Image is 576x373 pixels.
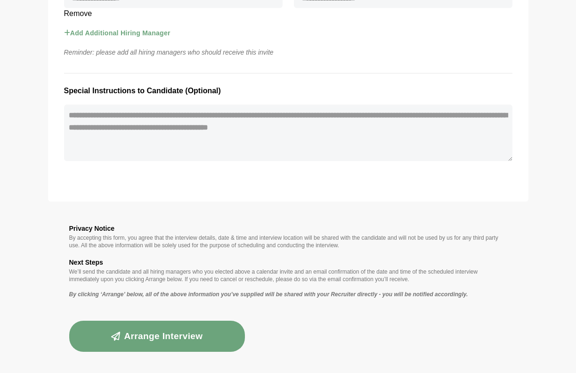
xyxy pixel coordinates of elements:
[64,19,170,47] button: Add Additional Hiring Manager
[69,268,507,283] p: We’ll send the candidate and all hiring managers who you elected above a calendar invite and an e...
[58,47,518,58] p: Reminder: please add all hiring managers who should receive this invite
[58,8,518,19] v-button: Remove
[69,321,245,352] button: Arrange Interview
[69,257,507,268] h3: Next Steps
[69,234,507,249] p: By accepting this form, you agree that the interview details, date & time and interview location ...
[69,223,507,234] h3: Privacy Notice
[64,85,512,97] h3: Special Instructions to Candidate (Optional)
[69,291,507,298] p: By clicking ‘Arrange’ below, all of the above information you’ve supplied will be shared with you...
